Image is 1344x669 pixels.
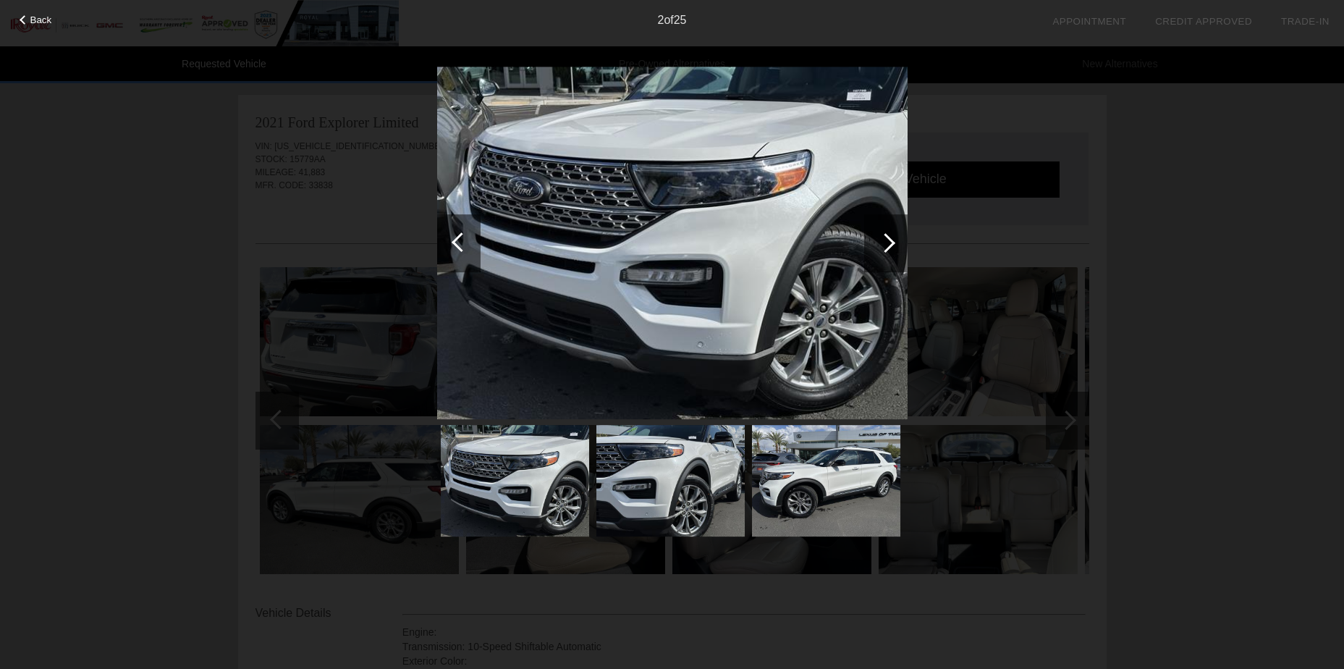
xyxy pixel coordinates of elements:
img: 10eacfdd6f52c2a11096cccf5ac48745.jpg [441,425,589,537]
img: 10eacfdd6f52c2a11096cccf5ac48745.jpg [437,67,908,420]
img: 231d63a74c54c5b585efd880c96a7458.jpg [752,425,900,537]
span: Back [30,14,52,25]
span: 2 [657,14,664,26]
span: 25 [674,14,687,26]
a: Credit Approved [1155,16,1252,27]
a: Appointment [1052,16,1126,27]
a: Trade-In [1281,16,1330,27]
img: 6491fed6a85dd1b018572f9447d3e4d6.jpg [596,425,745,537]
